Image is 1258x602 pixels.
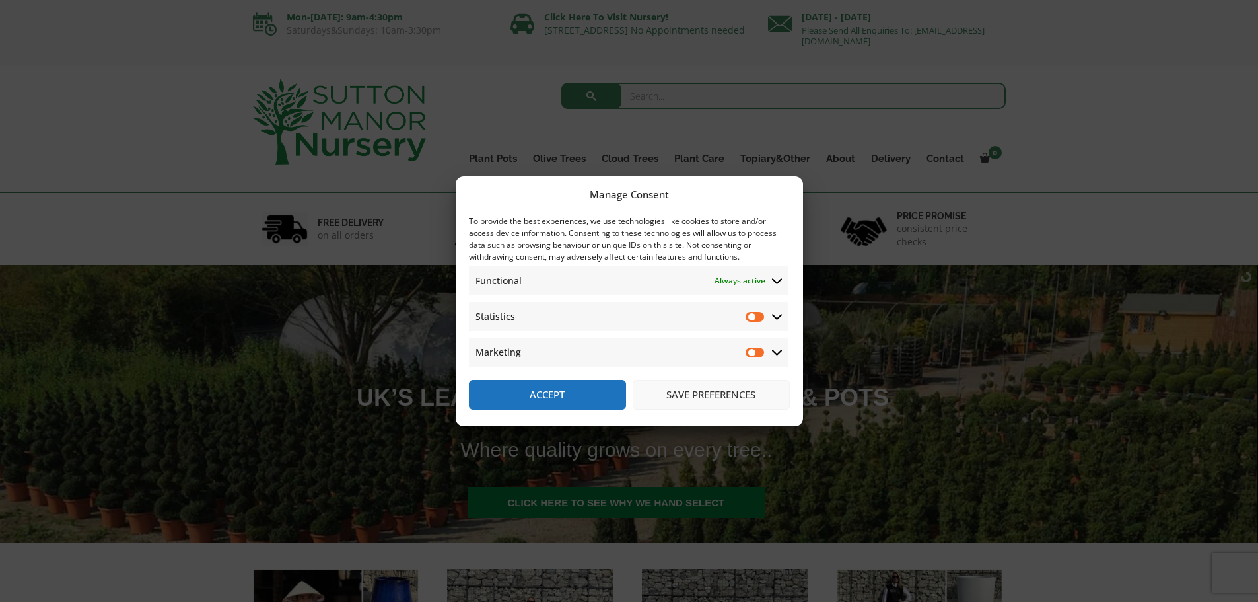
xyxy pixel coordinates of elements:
summary: Functional Always active [469,266,788,295]
span: Functional [475,273,522,289]
button: Save preferences [633,380,790,410]
summary: Statistics [469,302,788,331]
summary: Marketing [469,338,788,367]
span: Marketing [475,344,521,360]
button: Accept [469,380,626,410]
span: Always active [715,273,765,289]
span: Statistics [475,309,515,324]
div: To provide the best experiences, we use technologies like cookies to store and/or access device i... [469,215,788,263]
div: Manage Consent [590,186,669,202]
